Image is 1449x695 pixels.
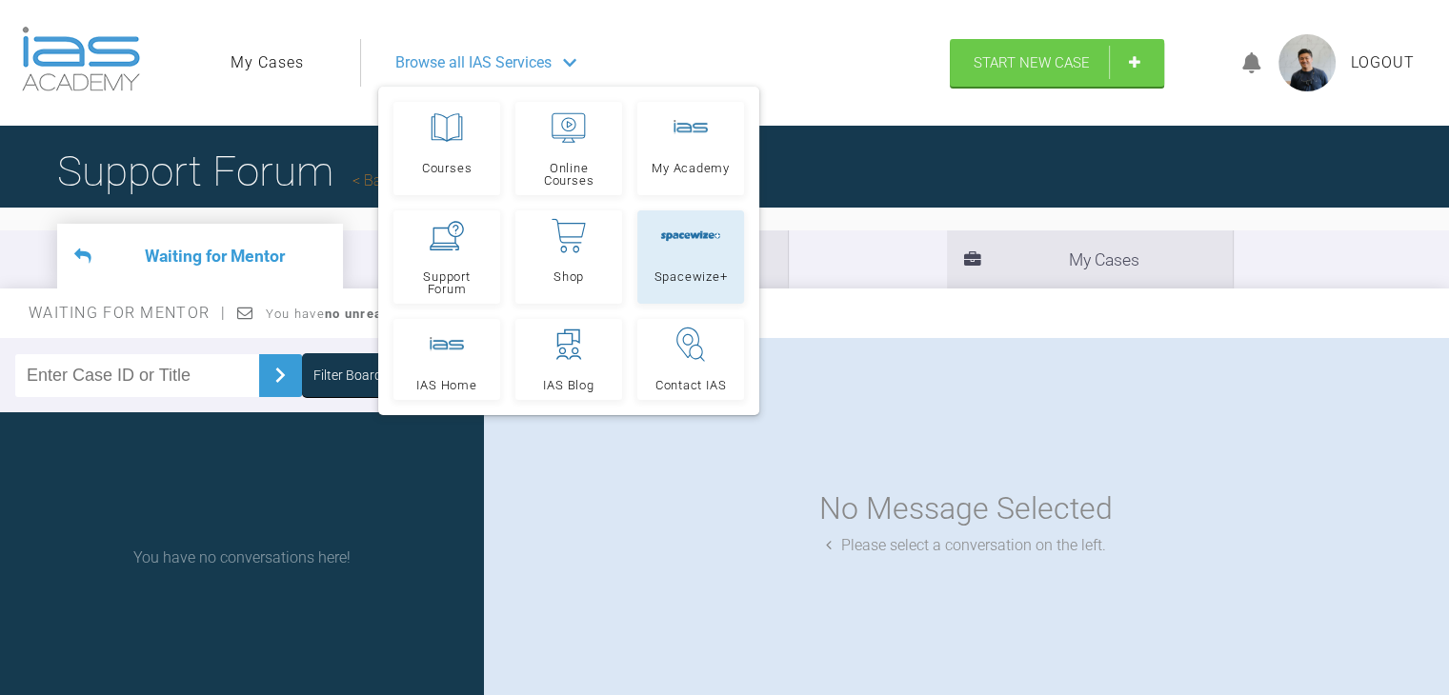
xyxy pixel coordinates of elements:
div: No Message Selected [819,485,1113,533]
img: profile.png [1278,34,1336,91]
a: Back to Home [352,171,457,189]
input: Enter Case ID or Title [15,354,259,397]
span: Support Forum [402,270,492,295]
strong: no unread messages [325,307,461,321]
a: My Cases [231,50,304,75]
div: Please select a conversation on the left. [826,533,1106,558]
a: Spacewize+ [637,210,744,304]
a: Courses [393,102,500,195]
span: Shop [553,270,584,283]
span: You have [266,307,461,321]
a: My Academy [637,102,744,195]
span: My Academy [652,162,730,174]
span: Browse all IAS Services [395,50,552,75]
li: Waiting for Mentor [57,224,343,288]
span: Waiting for Mentor [29,304,226,322]
span: Online Courses [524,162,614,187]
a: Shop [515,210,622,304]
a: Online Courses [515,102,622,195]
span: Contact IAS [655,379,727,391]
h1: Support Forum [57,138,457,205]
span: Spacewize+ [654,270,728,283]
span: IAS Blog [543,379,594,391]
li: My Cases [947,230,1233,288]
img: chevronRight.28bd32b0.svg [265,360,295,390]
span: Start New Case [974,54,1090,71]
a: Logout [1351,50,1415,75]
span: Courses [422,162,472,174]
a: IAS Home [393,319,500,400]
a: Support Forum [393,210,500,304]
span: IAS Home [416,379,476,391]
li: Completed Cases [502,230,788,288]
img: logo-light.3e3ef733.png [22,27,140,91]
a: Start New Case [950,39,1164,87]
a: IAS Blog [515,319,622,400]
div: Filter Boards: All [313,365,406,386]
a: Contact IAS [637,319,744,400]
